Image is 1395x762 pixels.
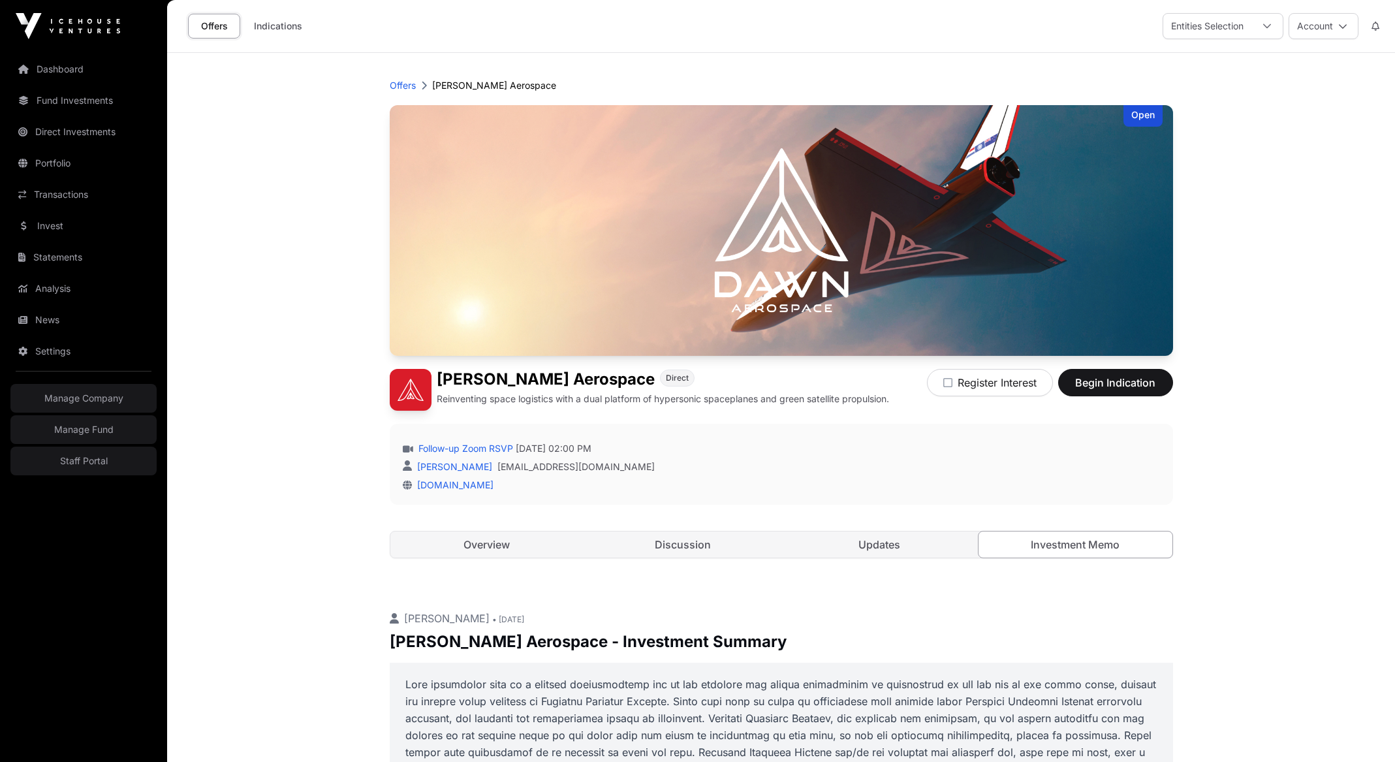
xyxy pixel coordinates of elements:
[586,532,780,558] a: Discussion
[188,14,240,39] a: Offers
[10,86,157,115] a: Fund Investments
[10,180,157,209] a: Transactions
[1074,375,1157,390] span: Begin Indication
[10,274,157,303] a: Analysis
[666,373,689,383] span: Direct
[10,337,157,366] a: Settings
[497,460,655,473] a: [EMAIL_ADDRESS][DOMAIN_NAME]
[390,532,1172,558] nav: Tabs
[10,243,157,272] a: Statements
[390,369,431,411] img: Dawn Aerospace
[415,461,492,472] a: [PERSON_NAME]
[16,13,120,39] img: Icehouse Ventures Logo
[1058,382,1173,395] a: Begin Indication
[927,369,1053,396] button: Register Interest
[10,118,157,146] a: Direct Investments
[1330,699,1395,762] iframe: Chat Widget
[516,442,591,455] span: [DATE] 02:00 PM
[1163,14,1251,39] div: Entities Selection
[10,384,157,413] a: Manage Company
[390,631,1173,652] p: [PERSON_NAME] Aerospace - Investment Summary
[10,212,157,240] a: Invest
[437,369,655,390] h1: [PERSON_NAME] Aerospace
[1058,369,1173,396] button: Begin Indication
[1289,13,1358,39] button: Account
[390,79,416,92] a: Offers
[10,415,157,444] a: Manage Fund
[412,479,494,490] a: [DOMAIN_NAME]
[10,149,157,178] a: Portfolio
[390,105,1173,356] img: Dawn Aerospace
[416,442,513,455] a: Follow-up Zoom RSVP
[390,611,1173,626] p: [PERSON_NAME]
[783,532,977,558] a: Updates
[390,532,584,558] a: Overview
[10,306,157,334] a: News
[978,531,1173,558] a: Investment Memo
[10,55,157,84] a: Dashboard
[432,79,556,92] p: [PERSON_NAME] Aerospace
[10,447,157,475] a: Staff Portal
[1123,105,1163,127] div: Open
[492,614,524,624] span: • [DATE]
[437,392,889,405] p: Reinventing space logistics with a dual platform of hypersonic spaceplanes and green satellite pr...
[245,14,311,39] a: Indications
